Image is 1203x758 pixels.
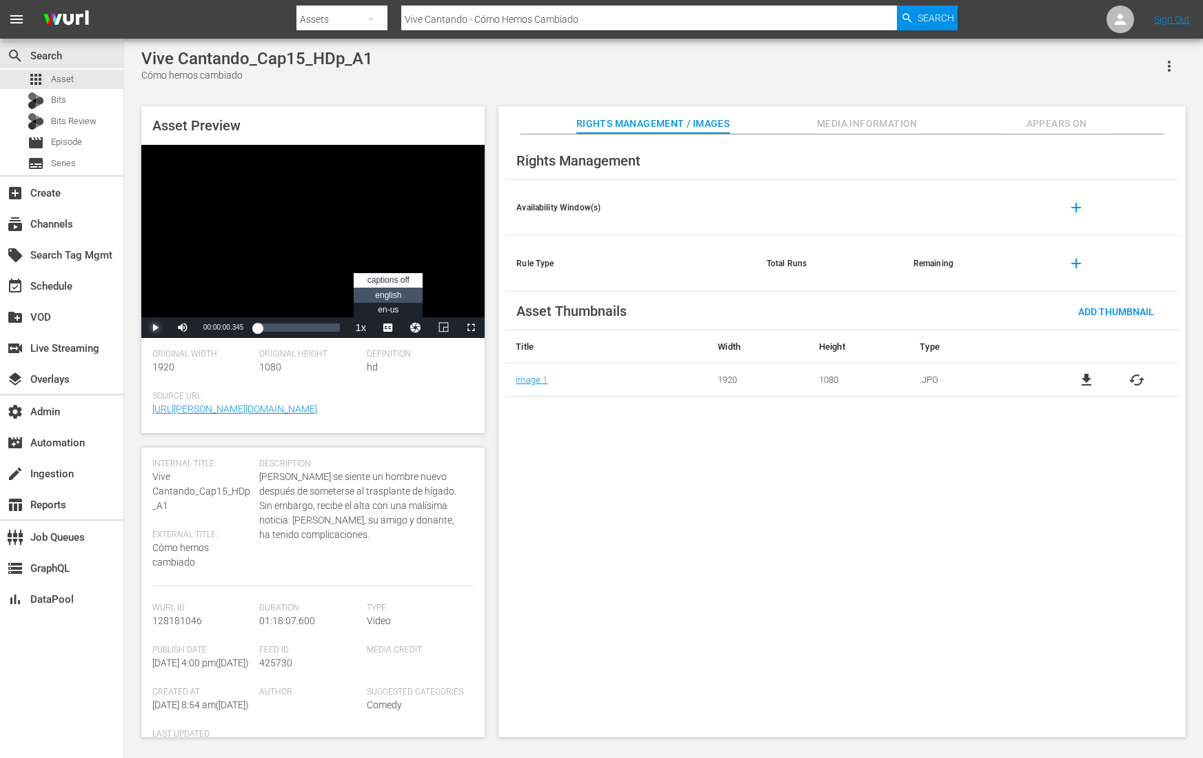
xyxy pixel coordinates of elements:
[259,645,359,656] span: Feed ID
[152,117,241,134] span: Asset Preview
[152,699,249,710] span: [DATE] 8:54 am ( [DATE] )
[7,48,23,64] span: Search
[707,330,809,363] th: Width
[756,236,902,292] th: Total Runs
[375,290,401,300] span: english
[367,361,378,372] span: hd
[516,375,547,385] a: Image 1
[1068,255,1084,272] span: add
[259,615,315,626] span: 01:18:07.600
[259,349,359,360] span: Original Height
[169,317,196,338] button: Mute
[367,275,410,285] span: captions off
[152,729,252,740] span: Last Updated
[28,71,44,88] span: Asset
[1078,372,1095,388] a: file_download
[7,247,23,263] span: Search Tag Mgmt
[152,361,174,372] span: 1920
[7,309,23,326] span: VOD
[141,68,373,83] div: Cómo hemos cambiado
[152,349,252,360] span: Original Width
[897,6,958,30] button: Search
[1154,14,1190,25] a: Sign Out
[152,687,252,698] span: Created At
[7,435,23,451] span: Automation
[203,323,243,331] span: 00:00:00.345
[7,278,23,295] span: Schedule
[33,3,99,36] img: ans4CAIJ8jUAAAAAAAAAAAAAAAAAAAAAAAAgQb4GAAAAAAAAAAAAAAAAAAAAAAAAJMjXAAAAAAAAAAAAAAAAAAAAAAAAgAT5G...
[257,323,340,332] div: Progress Bar
[707,363,809,397] td: 1920
[576,115,729,132] span: Rights Management / Images
[259,603,359,614] span: Duration
[505,180,756,236] th: Availability Window(s)
[367,349,467,360] span: Definition
[28,92,44,109] div: Bits
[7,340,23,357] span: Live Streaming
[8,11,25,28] span: menu
[374,317,402,338] button: Captions
[28,113,44,130] div: Bits Review
[152,459,252,470] span: Internal Title:
[51,93,66,107] span: Bits
[367,603,467,614] span: Type
[347,317,374,338] button: Playback Rate
[378,305,398,315] span: en-us
[51,114,97,128] span: Bits Review
[141,317,169,338] button: Play
[516,303,627,319] span: Asset Thumbnails
[152,530,252,541] span: External Title:
[367,687,467,698] span: Suggested Categories
[259,459,467,470] span: Description:
[28,134,44,151] span: Episode
[457,317,485,338] button: Fullscreen
[367,615,391,626] span: Video
[429,317,457,338] button: Picture-in-Picture
[28,155,44,172] span: Series
[1067,306,1165,317] span: Add Thumbnail
[902,236,1049,292] th: Remaining
[816,115,919,132] span: Media Information
[1060,191,1093,224] button: add
[51,72,74,86] span: Asset
[141,145,485,338] div: Video Player
[152,391,467,402] span: Source Url
[809,363,910,397] td: 1080
[7,529,23,546] span: Job Queues
[1129,372,1145,388] button: cached
[7,560,23,577] span: GraphQL
[152,542,209,568] span: Cómo hemos cambiado
[1068,199,1084,216] span: add
[909,330,1044,363] th: Type
[402,317,429,338] button: Jump To Time
[505,236,756,292] th: Rule Type
[152,603,252,614] span: Wurl Id
[259,657,292,668] span: 425730
[7,466,23,482] span: Ingestion
[7,591,23,608] span: DataPool
[152,645,252,656] span: Publish Date
[809,330,910,363] th: Height
[152,471,250,511] span: Vive Cantando_Cap15_HDp_A1
[141,49,373,68] div: Vive Cantando_Cap15_HDp_A1
[152,657,249,668] span: [DATE] 4:00 pm ( [DATE] )
[259,687,359,698] span: Author
[7,185,23,201] span: Create
[918,6,954,30] span: Search
[1060,247,1093,280] button: add
[152,403,317,415] a: [URL][PERSON_NAME][DOMAIN_NAME]
[51,135,82,149] span: Episode
[1067,299,1165,323] button: Add Thumbnail
[367,645,467,656] span: Media Credit
[516,152,640,169] span: Rights Management
[7,371,23,388] span: Overlays
[7,497,23,513] span: Reports
[51,157,76,170] span: Series
[259,361,281,372] span: 1080
[7,216,23,232] span: Channels
[909,363,1044,397] td: .JPG
[1005,115,1109,132] span: Appears On
[259,470,467,542] span: [PERSON_NAME] se siente un hombre nuevo después de someterse al trasplante de hígado. Sin embargo...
